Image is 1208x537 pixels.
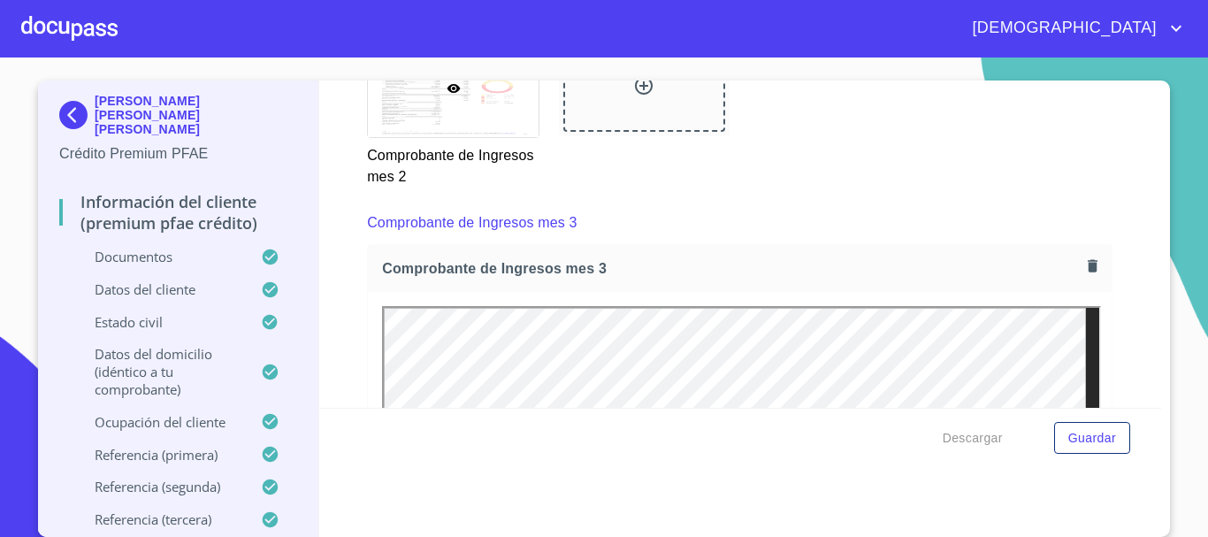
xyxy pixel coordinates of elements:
[1054,422,1130,455] button: Guardar
[367,212,577,234] p: Comprobante de Ingresos mes 3
[382,259,1081,278] span: Comprobante de Ingresos mes 3
[936,422,1010,455] button: Descargar
[59,248,261,265] p: Documentos
[59,446,261,464] p: Referencia (primera)
[367,138,538,188] p: Comprobante de Ingresos mes 2
[59,413,261,431] p: Ocupación del Cliente
[59,101,95,129] img: Docupass spot blue
[59,510,261,528] p: Referencia (tercera)
[59,280,261,298] p: Datos del cliente
[959,14,1166,42] span: [DEMOGRAPHIC_DATA]
[59,94,297,143] div: [PERSON_NAME] [PERSON_NAME] [PERSON_NAME]
[959,14,1187,42] button: account of current user
[59,143,297,165] p: Crédito Premium PFAE
[59,313,261,331] p: Estado Civil
[943,427,1003,449] span: Descargar
[95,94,297,136] p: [PERSON_NAME] [PERSON_NAME] [PERSON_NAME]
[1068,427,1116,449] span: Guardar
[59,191,297,234] p: Información del cliente (Premium PFAE Crédito)
[59,345,261,398] p: Datos del domicilio (idéntico a tu comprobante)
[59,478,261,495] p: Referencia (segunda)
